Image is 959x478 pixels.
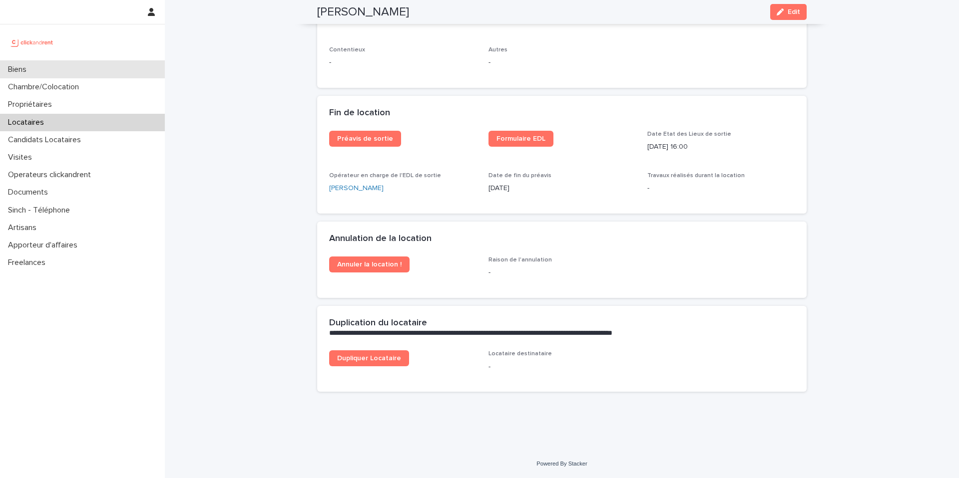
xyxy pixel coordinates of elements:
[647,173,745,179] span: Travaux réalisés durant la location
[4,153,40,162] p: Visites
[4,240,85,250] p: Apporteur d'affaires
[488,351,552,357] span: Locataire destinataire
[488,183,636,194] p: [DATE]
[488,57,636,68] p: -
[317,5,409,19] h2: [PERSON_NAME]
[4,170,99,180] p: Operateurs clickandrent
[647,183,795,194] p: -
[488,47,507,53] span: Autres
[647,142,795,152] p: [DATE] 16:00
[329,256,410,272] a: Annuler la location !
[329,108,390,119] h2: Fin de location
[337,135,393,142] span: Préavis de sortie
[329,173,441,179] span: Opérateur en charge de l'EDL de sortie
[788,8,800,15] span: Edit
[329,318,427,329] h2: Duplication du locataire
[488,362,636,372] p: -
[337,355,401,362] span: Dupliquer Locataire
[488,267,636,278] p: -
[770,4,807,20] button: Edit
[496,135,545,142] span: Formulaire EDL
[329,183,384,194] a: [PERSON_NAME]
[488,257,552,263] span: Raison de l'annulation
[4,118,52,127] p: Locataires
[4,135,89,145] p: Candidats Locataires
[488,131,553,147] a: Formulaire EDL
[329,131,401,147] a: Préavis de sortie
[4,258,53,267] p: Freelances
[329,57,477,68] p: -
[4,82,87,92] p: Chambre/Colocation
[4,65,34,74] p: Biens
[4,100,60,109] p: Propriétaires
[329,47,365,53] span: Contentieux
[488,173,551,179] span: Date de fin du préavis
[337,261,402,268] span: Annuler la location !
[329,234,432,244] h2: Annulation de la location
[536,461,587,467] a: Powered By Stacker
[647,131,731,137] span: Date Etat des Lieux de sortie
[8,32,56,52] img: UCB0brd3T0yccxBKYDjQ
[4,206,78,215] p: Sinch - Téléphone
[4,223,44,233] p: Artisans
[329,350,409,366] a: Dupliquer Locataire
[4,188,56,197] p: Documents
